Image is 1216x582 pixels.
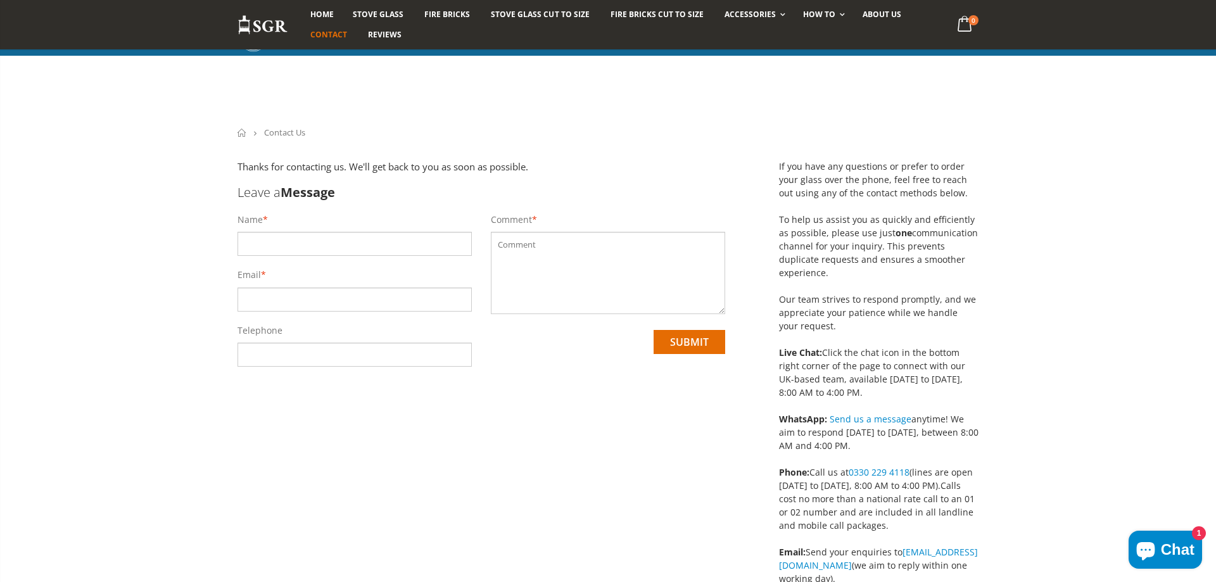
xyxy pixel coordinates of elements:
span: Contact Us [264,127,305,138]
a: 0330 229 4118 [849,466,909,478]
a: About us [853,4,911,25]
a: How To [794,4,851,25]
a: Reviews [358,25,411,45]
span: Click the chat icon in the bottom right corner of the page to connect with our UK-based team, ava... [779,346,965,398]
label: Email [237,269,261,281]
p: Thanks for contacting us. We'll get back to you as soon as possible. [237,160,725,174]
a: Accessories [715,4,792,25]
inbox-online-store-chat: Shopify online store chat [1125,531,1206,572]
h3: Leave a [237,184,725,201]
a: Home [301,4,343,25]
label: Telephone [237,324,282,337]
span: Accessories [725,9,776,20]
a: Stove Glass [343,4,413,25]
span: Stove Glass Cut To Size [491,9,589,20]
strong: Phone: [779,466,809,478]
strong: Live Chat: [779,346,822,358]
span: Contact [310,29,347,40]
a: 0 [953,13,978,37]
label: Comment [491,213,532,226]
b: Message [281,184,335,201]
input: submit [654,330,725,354]
p: If you have any questions or prefer to order your glass over the phone, feel free to reach out us... [779,160,978,399]
a: [EMAIL_ADDRESS][DOMAIN_NAME] [779,546,978,571]
a: Fire Bricks Cut To Size [601,4,713,25]
label: Name [237,213,263,226]
a: Stove Glass Cut To Size [481,4,598,25]
span: Fire Bricks [424,9,470,20]
a: Send us a message [830,413,911,425]
span: About us [863,9,901,20]
strong: WhatsApp: [779,413,827,425]
span: anytime! We aim to respond [DATE] to [DATE], between 8:00 AM and 4:00 PM. [779,413,978,452]
strong: Email: [779,546,806,558]
span: Home [310,9,334,20]
img: Stove Glass Replacement [237,15,288,35]
span: Reviews [368,29,402,40]
span: Calls cost no more than a national rate call to an 01 or 02 number and are included in all landli... [779,479,975,531]
span: How To [803,9,835,20]
strong: one [896,227,912,239]
a: Fire Bricks [415,4,479,25]
a: Contact [301,25,357,45]
span: 0 [968,15,978,25]
span: Fire Bricks Cut To Size [611,9,704,20]
a: Home [237,129,247,137]
span: Stove Glass [353,9,403,20]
